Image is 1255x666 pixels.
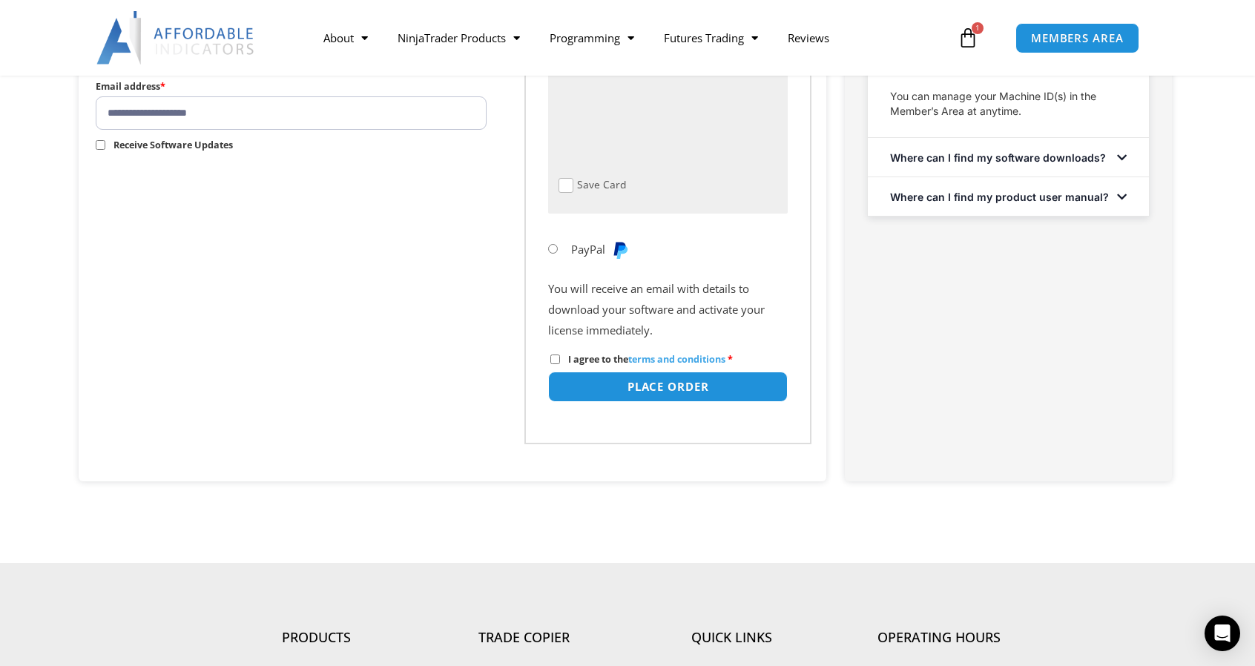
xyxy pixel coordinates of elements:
[868,177,1149,216] div: Where can I find my product user manual?
[628,353,725,366] a: terms and conditions
[420,630,627,646] h4: Trade Copier
[890,191,1109,203] a: Where can I find my product user manual?
[577,177,626,193] label: Save Card
[1031,33,1124,44] span: MEMBERS AREA
[728,353,733,366] abbr: required
[868,74,1149,137] div: Where do I add my NinjaTrader Machine ID?
[550,355,560,364] input: I agree to theterms and conditions *
[535,21,649,55] a: Programming
[773,21,844,55] a: Reviews
[556,5,775,174] iframe: Secure payment input frame
[972,22,984,34] span: 1
[611,241,629,259] img: PayPal
[649,21,773,55] a: Futures Trading
[96,11,256,65] img: LogoAI | Affordable Indicators – NinjaTrader
[548,279,788,341] p: You will receive an email with details to download your software and activate your license immedi...
[568,353,725,366] span: I agree to the
[548,372,788,402] button: Place order
[1015,23,1139,53] a: MEMBERS AREA
[212,630,420,646] h4: Products
[383,21,535,55] a: NinjaTrader Products
[96,140,105,150] input: Receive Software Updates
[627,630,835,646] h4: Quick Links
[309,21,954,55] nav: Menu
[890,89,1127,119] p: You can manage your Machine ID(s) in the Member’s Area at anytime.
[935,16,1001,59] a: 1
[309,21,383,55] a: About
[113,139,233,151] span: Receive Software Updates
[96,77,487,96] label: Email address
[890,151,1106,164] a: Where can I find my software downloads?
[1205,616,1240,651] div: Open Intercom Messenger
[868,138,1149,177] div: Where can I find my software downloads?
[835,630,1043,646] h4: Operating Hours
[571,242,629,257] label: PayPal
